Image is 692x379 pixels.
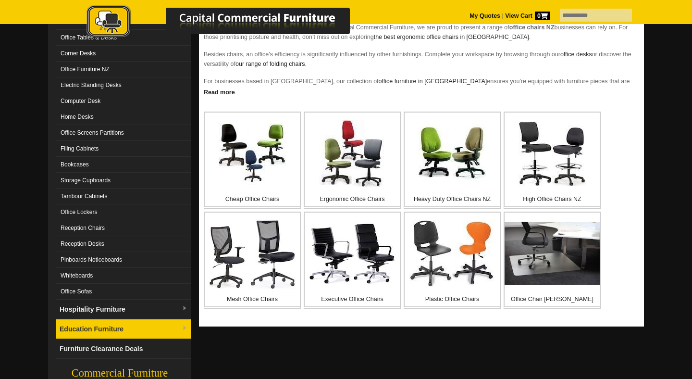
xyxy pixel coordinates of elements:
[319,120,386,187] img: Ergonomic Office Chairs
[56,284,191,300] a: Office Sofas
[56,300,191,319] a: Hospitality Furnituredropdown
[182,306,187,312] img: dropdown
[204,212,301,309] a: Mesh Office Chairs Mesh Office Chairs
[204,76,639,105] p: For businesses based in [GEOGRAPHIC_DATA], our collection of ensures you're equipped with furnitu...
[505,13,550,19] strong: View Cart
[379,78,487,85] a: office furniture in [GEOGRAPHIC_DATA]
[56,77,191,93] a: Electric Standing Desks
[470,13,500,19] a: My Quotes
[404,112,501,209] a: Heavy Duty Office Chairs NZ Heavy Duty Office Chairs NZ
[405,194,500,204] p: Heavy Duty Office Chairs NZ
[56,141,191,157] a: Filing Cabinets
[504,112,601,209] a: High Office Chairs NZ High Office Chairs NZ
[204,50,639,69] p: Besides chairs, an office's efficiency is significantly influenced by other furnishings. Complete...
[199,85,644,97] a: Click to read more
[56,62,191,77] a: Office Furniture NZ
[56,339,191,359] a: Furniture Clearance Deals
[56,173,191,189] a: Storage Cupboards
[56,252,191,268] a: Pinboards Noticeboards
[60,5,396,43] a: Capital Commercial Furniture Logo
[204,13,639,42] p: The office chair is often the unsung hero of any workspace. support long hours of work, ensure co...
[56,30,191,46] a: Office Tables & Desks
[504,13,550,19] a: View Cart0
[56,109,191,125] a: Home Desks
[304,212,401,309] a: Executive Office Chairs Executive Office Chairs
[56,46,191,62] a: Corner Desks
[505,294,600,304] p: Office Chair [PERSON_NAME]
[405,294,500,304] p: Plastic Office Chairs
[56,189,191,204] a: Tambour Cabinets
[374,34,529,40] a: the best ergonomic office chairs in [GEOGRAPHIC_DATA]
[182,326,187,331] img: dropdown
[204,112,301,209] a: Cheap Office Chairs Cheap Office Chairs
[504,212,601,309] a: Office Chair Mats Office Chair [PERSON_NAME]
[535,12,550,20] span: 0
[505,222,600,285] img: Office Chair Mats
[235,61,305,67] a: our range of folding chairs
[56,157,191,173] a: Bookcases
[305,194,400,204] p: Ergonomic Office Chairs
[305,294,400,304] p: Executive Office Chairs
[505,194,600,204] p: High Office Chairs NZ
[56,204,191,220] a: Office Lockers
[209,219,296,289] img: Mesh Office Chairs
[205,294,300,304] p: Mesh Office Chairs
[509,24,555,31] strong: office chairs NZ
[205,194,300,204] p: Cheap Office Chairs
[56,319,191,339] a: Education Furnituredropdown
[56,220,191,236] a: Reception Chairs
[409,220,495,287] img: Plastic Office Chairs
[419,120,486,187] img: Heavy Duty Office Chairs NZ
[304,112,401,209] a: Ergonomic Office Chairs Ergonomic Office Chairs
[56,93,191,109] a: Computer Desk
[560,51,592,58] a: office desks
[56,268,191,284] a: Whiteboards
[56,125,191,141] a: Office Screens Partitions
[404,212,501,309] a: Plastic Office Chairs Plastic Office Chairs
[56,236,191,252] a: Reception Desks
[309,222,395,285] img: Executive Office Chairs
[219,120,286,187] img: Cheap Office Chairs
[60,5,396,40] img: Capital Commercial Furniture Logo
[519,121,586,186] img: High Office Chairs NZ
